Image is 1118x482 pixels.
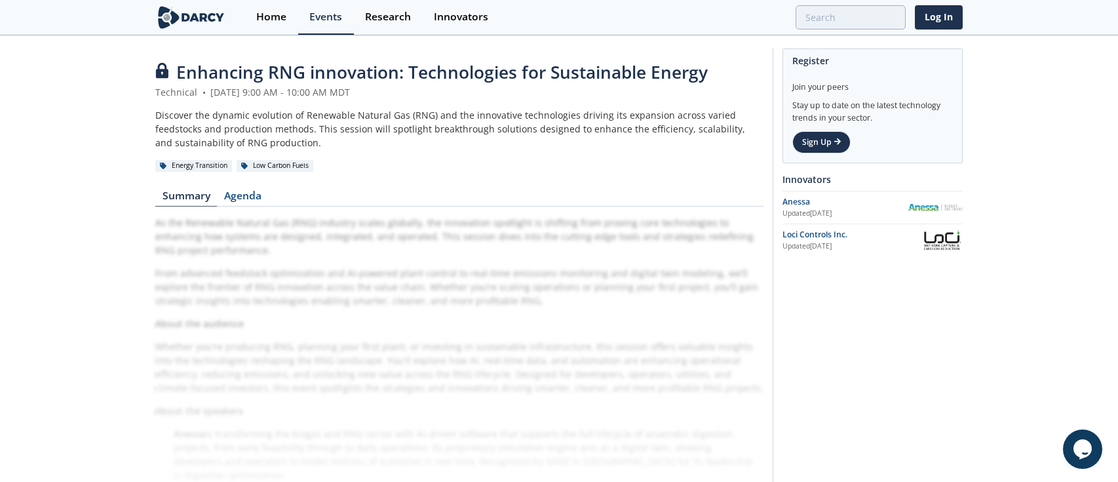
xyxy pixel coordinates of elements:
[217,191,268,207] a: Agenda
[792,131,851,153] a: Sign Up
[309,12,342,22] div: Events
[155,85,763,99] div: Technical [DATE] 9:00 AM - 10:00 AM MDT
[1063,430,1105,469] iframe: chat widget
[155,191,217,207] a: Summary
[176,60,708,84] span: Enhancing RNG innovation: Technologies for Sustainable Energy
[155,108,763,150] div: Discover the dynamic evolution of Renewable Natural Gas (RNG) and the innovative technologies dri...
[908,204,963,211] img: Anessa
[796,5,906,30] input: Advanced Search
[915,5,963,30] a: Log In
[155,6,227,29] img: logo-wide.svg
[782,168,963,191] div: Innovators
[782,229,921,241] div: Loci Controls Inc.
[792,49,953,72] div: Register
[792,93,953,124] div: Stay up to date on the latest technology trends in your sector.
[237,160,313,172] div: Low Carbon Fuels
[782,209,908,219] div: Updated [DATE]
[782,196,908,208] div: Anessa
[365,12,411,22] div: Research
[155,160,232,172] div: Energy Transition
[256,12,286,22] div: Home
[921,229,963,252] img: Loci Controls Inc.
[434,12,488,22] div: Innovators
[782,241,921,252] div: Updated [DATE]
[200,86,208,98] span: •
[782,196,963,219] a: Anessa Updated[DATE] Anessa
[792,72,953,93] div: Join your peers
[782,229,963,252] a: Loci Controls Inc. Updated[DATE] Loci Controls Inc.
